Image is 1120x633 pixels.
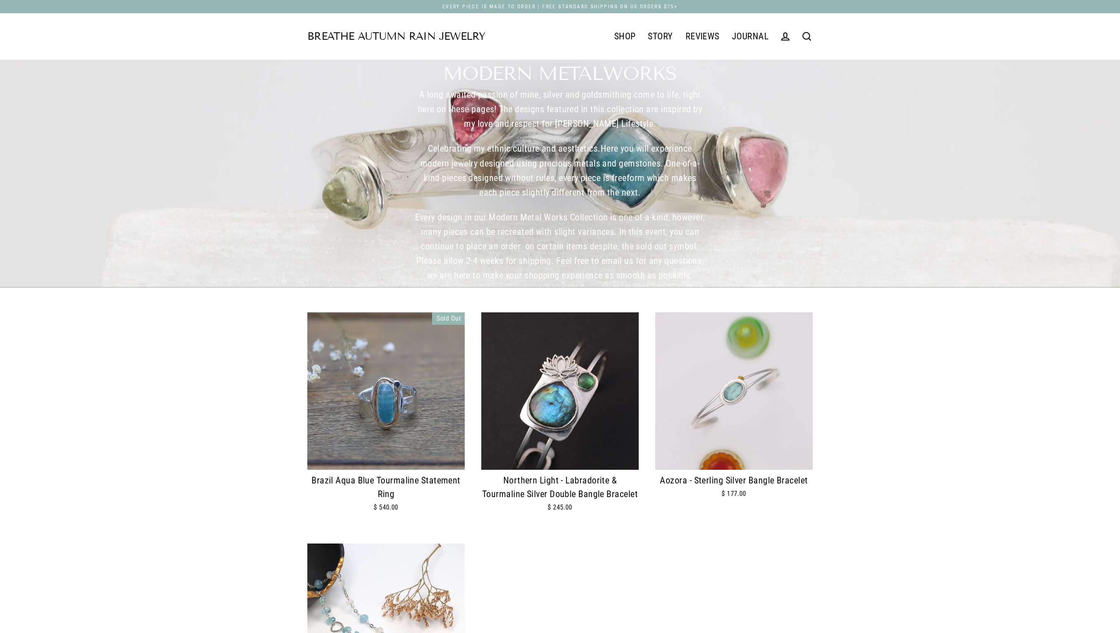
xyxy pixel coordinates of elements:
[307,31,485,42] a: Breathe Autumn Rain Jewelry
[418,89,702,129] span: A long awaited passion of mine, silver and goldsmithing come to life, right here on these pages! ...
[642,26,679,47] a: STORY
[307,312,465,470] img: Aqua Blue Tourmaline Mixed Metal Statement Ring main image | Breathe Autumn Rain
[608,26,642,47] a: SHOP
[485,26,775,47] div: Primary
[374,503,398,511] span: $ 540.00
[481,312,639,470] img: Northern Light - Labradorite & Tourmaline Silver Double Bangle Bracelet main image | Breathe Autu...
[481,312,639,527] a: Northern Light - Labradorite & Tourmaline Silver Double Bangle Bracelet main image | Breathe Autu...
[655,312,813,470] img: Aozora - Sterling Silver Bangle Bracelet main image | Breathe Autumn Rain Jewelry
[655,474,813,488] div: Aozora - Sterling Silver Bangle Bracelet
[420,143,700,197] span: Here you will experience modern jewelry designed using precious metals and gemstones. One-of-a-ki...
[726,26,775,47] a: JOURNAL
[548,503,572,511] span: $ 245.00
[481,474,639,501] div: Northern Light - Labradorite & Tourmaline Silver Double Bangle Bracelet
[415,64,705,83] h1: Modern Metalworks
[428,143,600,154] span: Celebrating my ethnic culture and aesthetics.
[307,312,465,527] a: Aqua Blue Tourmaline Mixed Metal Statement Ring main image | Breathe Autumn Rain Brazil Aqua Blue...
[307,474,465,501] div: Brazil Aqua Blue Tourmaline Statement Ring
[679,26,726,47] a: REVIEWS
[415,210,705,283] p: Every design in our Modern Metal Works Collection is one-of-a-kind, however, many pieces can be r...
[655,312,813,513] a: Aozora - Sterling Silver Bangle Bracelet main image | Breathe Autumn Rain Jewelry Aozora - Sterli...
[432,312,465,325] div: Sold Out
[722,490,746,498] span: $ 177.00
